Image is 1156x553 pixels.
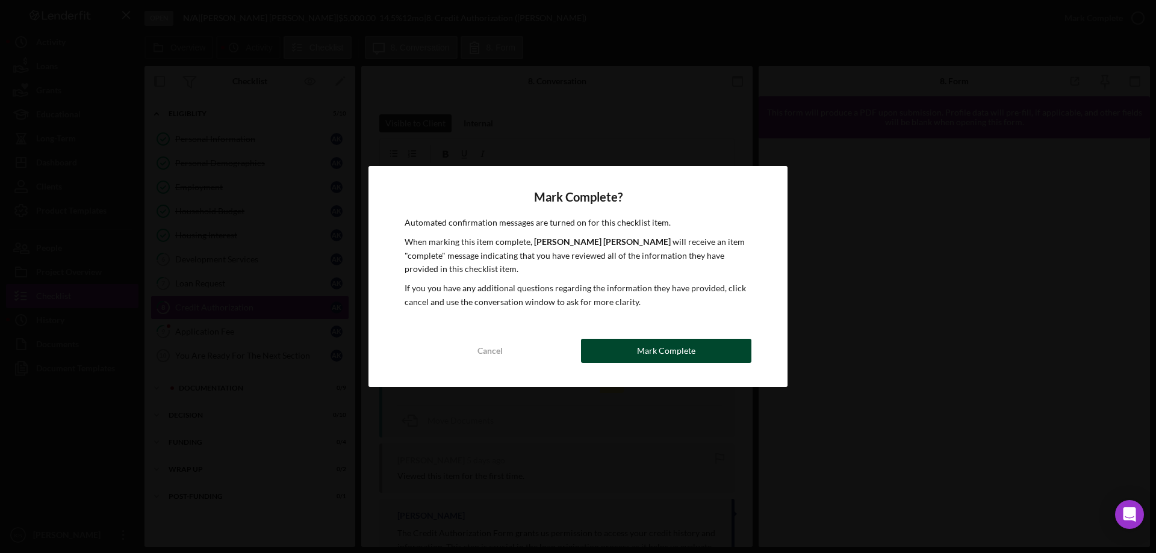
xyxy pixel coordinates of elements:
div: Cancel [477,339,503,363]
p: When marking this item complete, will receive an item "complete" message indicating that you have... [405,235,751,276]
button: Mark Complete [581,339,751,363]
div: Mark Complete [637,339,695,363]
p: Automated confirmation messages are turned on for this checklist item. [405,216,751,229]
b: [PERSON_NAME] [PERSON_NAME] [534,236,671,247]
h4: Mark Complete? [405,190,751,204]
div: Open Intercom Messenger [1115,500,1144,529]
button: Cancel [405,339,575,363]
p: If you you have any additional questions regarding the information they have provided, click canc... [405,282,751,309]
